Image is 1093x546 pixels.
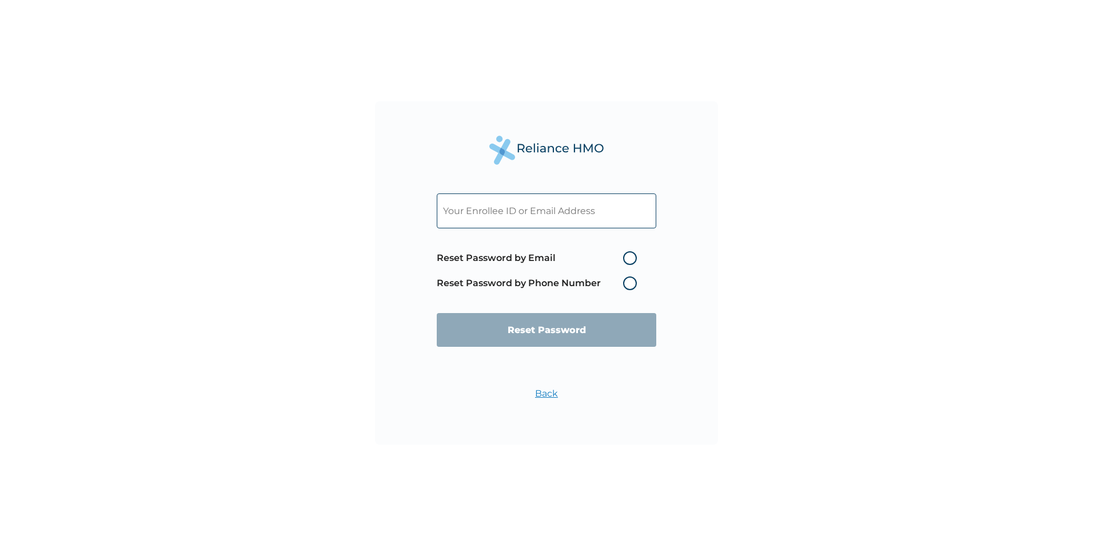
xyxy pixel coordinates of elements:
[437,313,656,347] input: Reset Password
[437,246,643,296] span: Password reset method
[437,251,643,265] label: Reset Password by Email
[437,276,643,290] label: Reset Password by Phone Number
[535,388,558,399] a: Back
[437,193,656,228] input: Your Enrollee ID or Email Address
[489,136,604,165] img: Reliance Health's Logo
